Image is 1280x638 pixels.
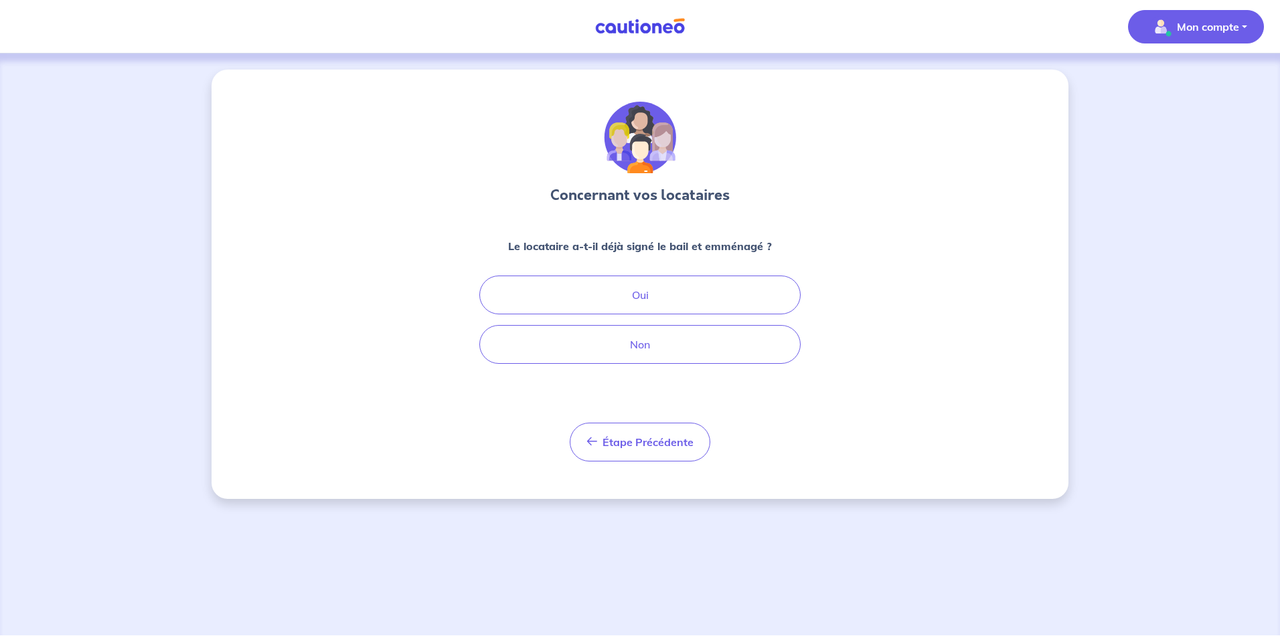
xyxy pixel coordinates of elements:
[1150,16,1172,37] img: illu_account_valid_menu.svg
[479,325,801,364] button: Non
[1177,19,1239,35] p: Mon compte
[570,423,710,461] button: Étape Précédente
[603,435,694,449] span: Étape Précédente
[508,239,772,253] strong: Le locataire a-t-il déjà signé le bail et emménagé ?
[604,102,676,174] img: illu_tenants.svg
[1128,10,1264,43] button: illu_account_valid_menu.svgMon compte
[550,185,730,206] h3: Concernant vos locataires
[479,276,801,314] button: Oui
[590,18,690,35] img: Cautioneo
